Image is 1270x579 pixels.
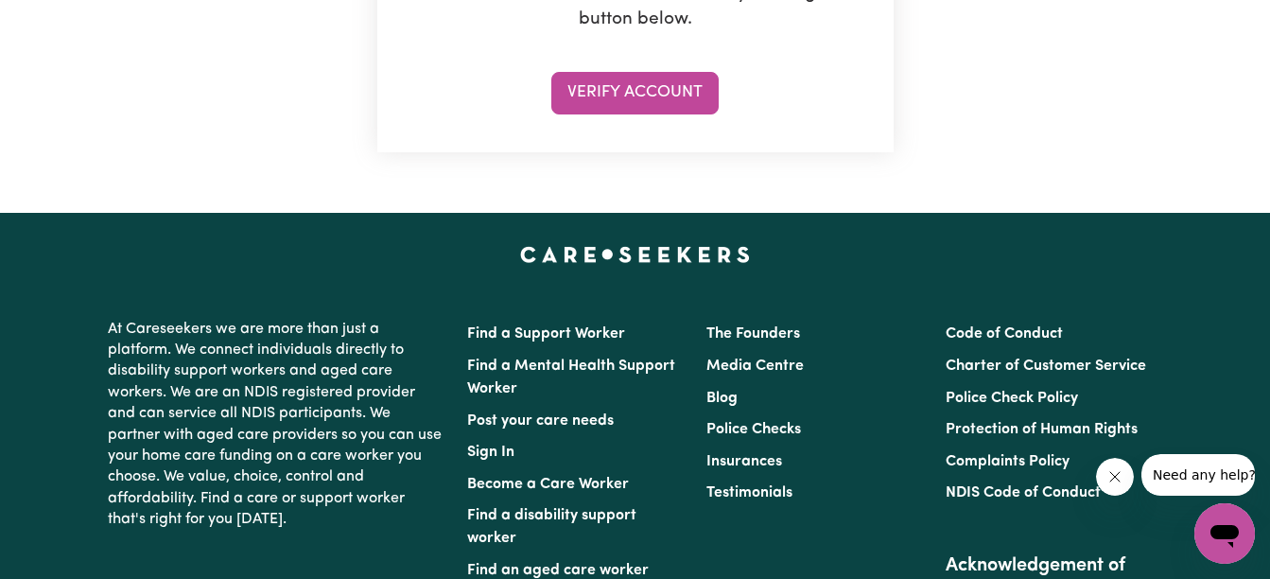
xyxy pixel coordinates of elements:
[706,391,738,406] a: Blog
[1194,503,1255,564] iframe: Button to launch messaging window
[946,391,1078,406] a: Police Check Policy
[551,72,719,114] button: Verify Account
[108,311,444,538] p: At Careseekers we are more than just a platform. We connect individuals directly to disability su...
[1141,454,1255,496] iframe: Message from company
[706,485,792,500] a: Testimonials
[946,485,1101,500] a: NDIS Code of Conduct
[946,359,1146,374] a: Charter of Customer Service
[467,445,514,460] a: Sign In
[946,326,1063,342] a: Code of Conduct
[11,13,114,28] span: Need any help?
[706,326,800,342] a: The Founders
[706,359,804,374] a: Media Centre
[467,413,614,429] a: Post your care needs
[946,454,1070,469] a: Complaints Policy
[706,422,801,437] a: Police Checks
[706,454,782,469] a: Insurances
[520,247,750,262] a: Careseekers home page
[467,326,625,342] a: Find a Support Worker
[1096,458,1134,496] iframe: Close message
[946,422,1138,437] a: Protection of Human Rights
[467,508,636,546] a: Find a disability support worker
[467,563,649,578] a: Find an aged care worker
[467,359,675,396] a: Find a Mental Health Support Worker
[467,477,629,492] a: Become a Care Worker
